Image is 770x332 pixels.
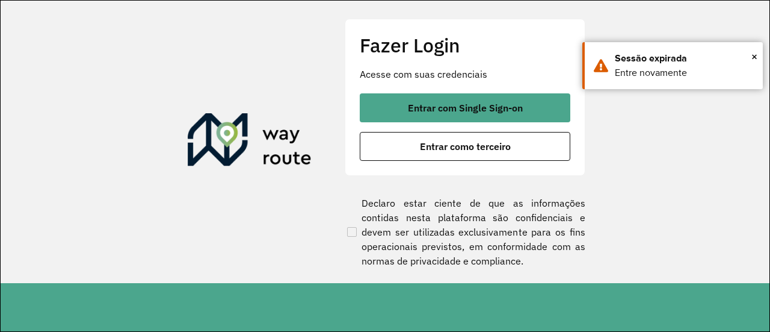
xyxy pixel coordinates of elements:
label: Declaro estar ciente de que as informações contidas nesta plataforma são confidenciais e devem se... [345,196,585,268]
div: Sessão expirada [615,51,754,66]
button: button [360,132,570,161]
button: button [360,93,570,122]
img: Roteirizador AmbevTech [188,113,312,171]
span: × [751,48,757,66]
div: Entre novamente [615,66,754,80]
p: Acesse com suas credenciais [360,67,570,81]
span: Entrar com Single Sign-on [408,103,523,113]
h2: Fazer Login [360,34,570,57]
span: Entrar como terceiro [420,142,511,151]
button: Close [751,48,757,66]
